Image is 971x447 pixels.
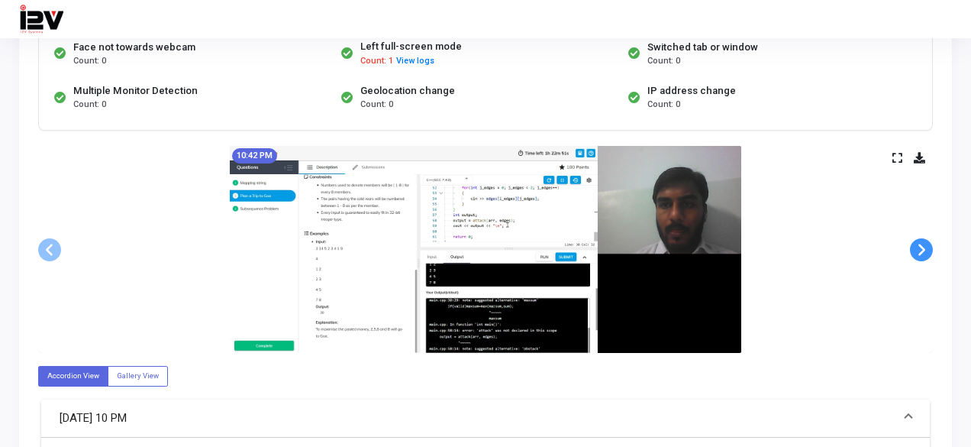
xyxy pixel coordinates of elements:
[647,55,680,68] span: Count: 0
[73,40,195,55] div: Face not towards webcam
[647,83,736,99] div: IP address change
[360,83,455,99] div: Geolocation change
[60,410,893,427] mat-panel-title: [DATE] 10 PM
[360,39,462,54] div: Left full-screen mode
[360,55,393,68] span: Count: 1
[395,54,435,69] button: View logs
[230,146,741,353] img: screenshot-1756228343860.jpeg
[647,99,680,112] span: Count: 0
[41,400,930,438] mat-expansion-panel-header: [DATE] 10 PM
[73,55,106,68] span: Count: 0
[360,99,393,112] span: Count: 0
[73,99,106,112] span: Count: 0
[108,366,168,387] label: Gallery View
[232,148,277,164] mat-chip: 10:42 PM
[73,83,198,99] div: Multiple Monitor Detection
[19,4,63,34] img: logo
[647,40,758,55] div: Switched tab or window
[38,366,108,387] label: Accordion View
